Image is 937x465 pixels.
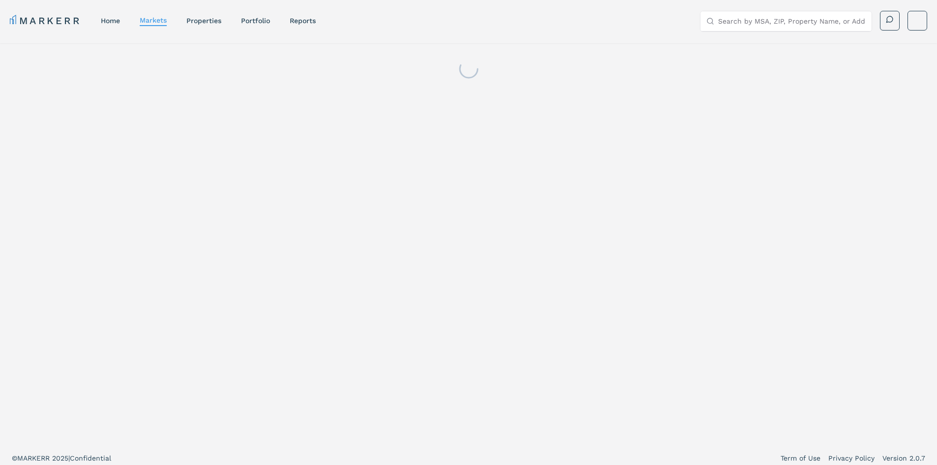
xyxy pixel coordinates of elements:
a: Term of Use [781,453,820,463]
span: Confidential [70,454,111,462]
a: Privacy Policy [828,453,875,463]
a: properties [186,17,221,25]
input: Search by MSA, ZIP, Property Name, or Address [718,11,866,31]
a: MARKERR [10,14,81,28]
a: Portfolio [241,17,270,25]
a: markets [140,16,167,24]
a: Version 2.0.7 [882,453,925,463]
a: reports [290,17,316,25]
span: MARKERR [17,454,52,462]
span: © [12,454,17,462]
a: home [101,17,120,25]
span: 2025 | [52,454,70,462]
